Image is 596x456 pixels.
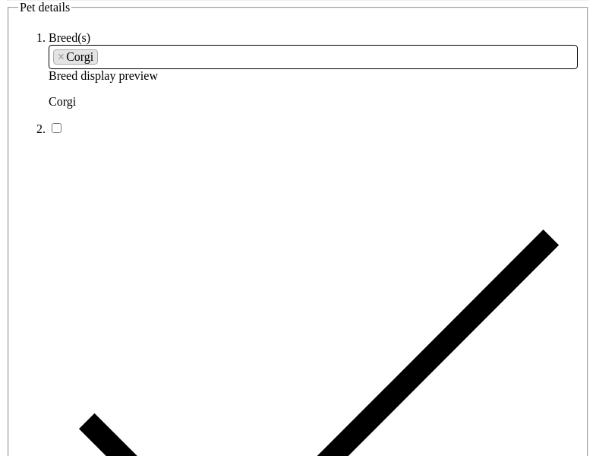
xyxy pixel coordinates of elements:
[20,1,70,14] span: Pet details
[53,49,98,65] li: Corgi
[49,31,90,44] label: Breed(s)
[49,95,578,109] p: Corgi
[49,31,578,109] li: Breed display preview
[58,50,65,64] span: ×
